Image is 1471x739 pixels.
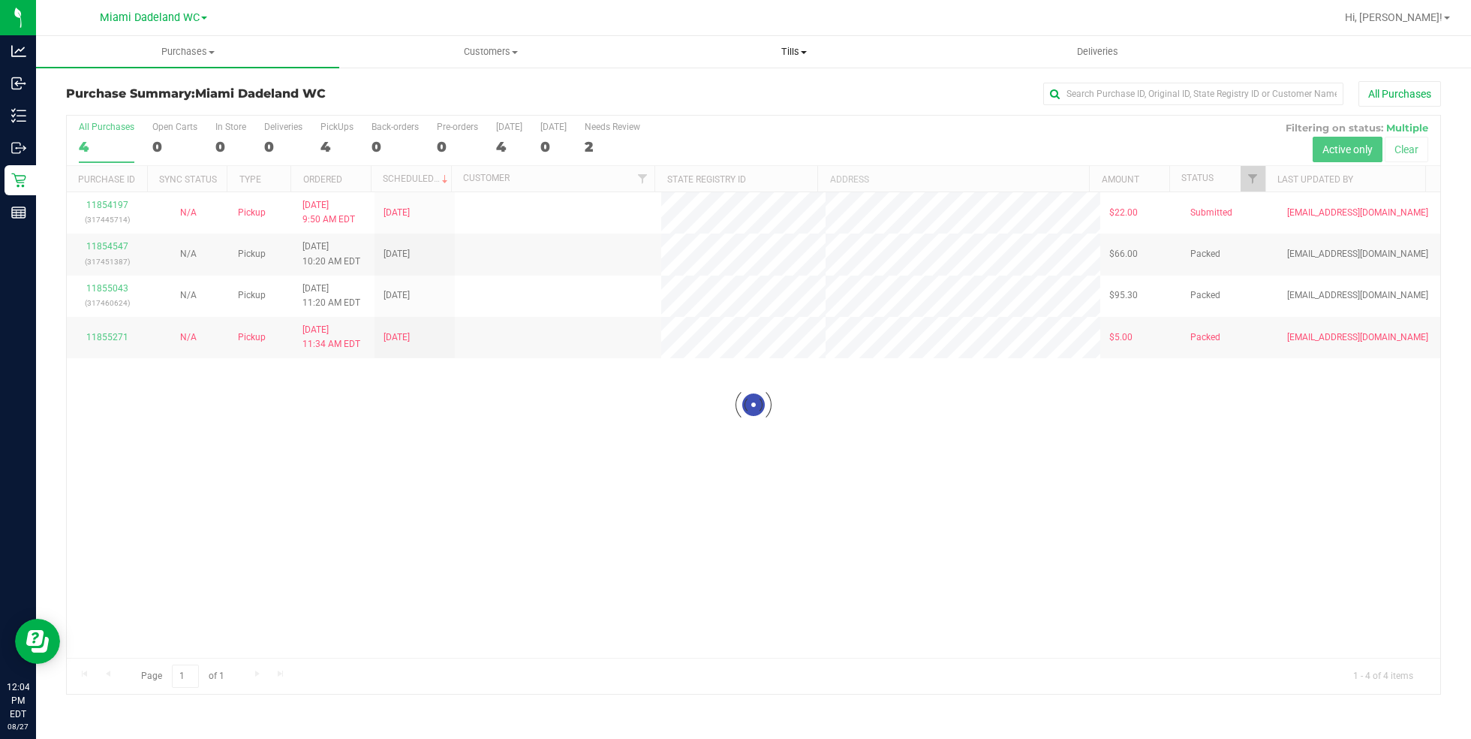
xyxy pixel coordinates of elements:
button: All Purchases [1358,81,1441,107]
inline-svg: Outbound [11,140,26,155]
span: Miami Dadeland WC [195,86,326,101]
h3: Purchase Summary: [66,87,525,101]
span: Miami Dadeland WC [100,11,200,24]
span: Deliveries [1057,45,1139,59]
span: Tills [643,45,945,59]
a: Purchases [36,36,339,68]
span: Hi, [PERSON_NAME]! [1345,11,1442,23]
inline-svg: Analytics [11,44,26,59]
inline-svg: Inbound [11,76,26,91]
iframe: Resource center [15,619,60,664]
inline-svg: Inventory [11,108,26,123]
inline-svg: Retail [11,173,26,188]
p: 08/27 [7,721,29,732]
a: Tills [642,36,946,68]
a: Deliveries [946,36,1249,68]
p: 12:04 PM EDT [7,680,29,721]
input: Search Purchase ID, Original ID, State Registry ID or Customer Name... [1043,83,1343,105]
span: Purchases [36,45,339,59]
a: Customers [339,36,642,68]
inline-svg: Reports [11,205,26,220]
span: Customers [340,45,642,59]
